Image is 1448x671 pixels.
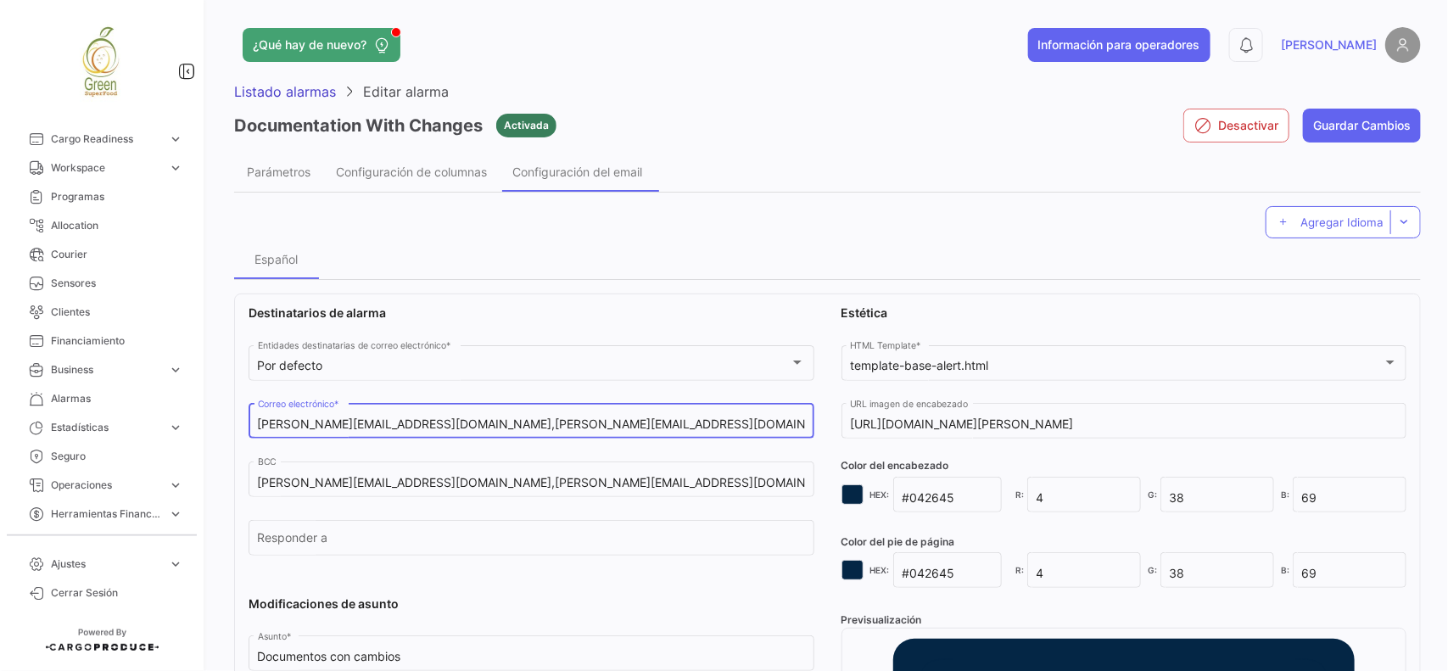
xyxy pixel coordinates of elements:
button: Agregar Idioma [1266,206,1421,238]
mat-select-trigger: template-base-alert.html [850,358,988,372]
span: Seguro [51,449,183,464]
a: Financiamiento [14,327,190,355]
button: Desactivar [1183,109,1289,143]
img: placeholder-user.png [1385,27,1421,63]
a: Alarmas [14,384,190,413]
span: expand_more [168,362,183,377]
a: Courier [14,240,190,269]
span: B: [1281,563,1289,577]
span: expand_more [168,556,183,572]
span: Ajustes [51,556,161,572]
a: Seguro [14,442,190,471]
label: Modificaciones de asunto [249,596,814,612]
span: Español [255,252,299,266]
span: Listado alarmas [234,83,336,100]
span: G: [1148,488,1157,501]
label: Destinatarios de alarma [249,305,814,322]
span: Financiamiento [51,333,183,349]
h3: Documentation With Changes [234,114,483,137]
span: Editar alarma [363,83,449,100]
span: [PERSON_NAME] [1281,36,1377,53]
span: expand_more [168,131,183,147]
div: Color del pie de página [841,534,1407,550]
button: Información para operadores [1028,28,1210,62]
a: Clientes [14,298,190,327]
label: Estética [841,305,888,322]
span: Cerrar Sesión [51,585,183,601]
span: G: [1148,563,1157,577]
span: ¿Qué hay de nuevo? [253,36,366,53]
span: R: [1015,488,1024,501]
span: Activada [504,118,549,133]
span: Business [51,362,161,377]
button: ¿Qué hay de nuevo? [243,28,400,62]
span: HEX: [870,488,890,501]
span: B: [1281,488,1289,501]
span: Operaciones [51,478,161,493]
span: HEX: [870,563,890,577]
span: Alarmas [51,391,183,406]
span: expand_more [168,478,183,493]
span: expand_more [168,420,183,435]
span: expand_more [168,506,183,522]
a: Allocation [14,211,190,240]
span: Allocation [51,218,183,233]
a: Sensores [14,269,190,298]
mat-select-trigger: Por defecto [258,358,323,372]
span: Programas [51,189,183,204]
a: Programas [14,182,190,211]
img: 82d34080-0056-4c5d-9242-5a2d203e083a.jpeg [59,20,144,105]
span: Agregar Idioma [1300,215,1384,229]
span: Herramientas Financieras [51,506,161,522]
span: Clientes [51,305,183,320]
div: Parámetros [247,165,310,179]
span: Workspace [51,160,161,176]
span: R: [1015,563,1024,577]
button: Guardar Cambios [1303,109,1421,143]
div: Color del encabezado [841,458,1407,473]
span: expand_more [168,160,183,176]
span: Courier [51,247,183,262]
span: Cargo Readiness [51,131,161,147]
span: Configuración del email [512,165,642,179]
span: Estadísticas [51,420,161,435]
span: Sensores [51,276,183,291]
span: Previsualización [841,613,922,626]
span: Configuración de columnas [336,165,487,179]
